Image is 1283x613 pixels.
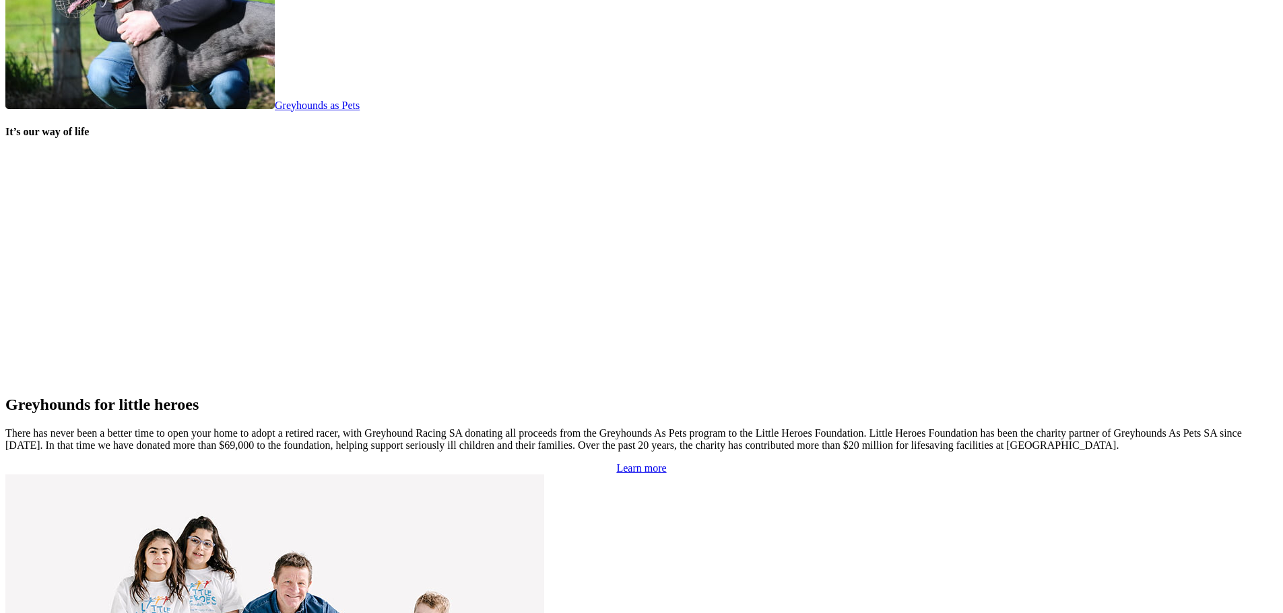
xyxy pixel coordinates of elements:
[5,396,1278,414] h2: Greyhounds for little heroes
[5,427,1278,452] p: There has never been a better time to open your home to adopt a retired racer, with Greyhound Rac...
[616,462,666,474] a: Learn more
[5,100,360,111] a: Greyhounds as Pets
[5,126,1278,138] h4: It’s our way of life
[275,100,360,111] span: Greyhounds as Pets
